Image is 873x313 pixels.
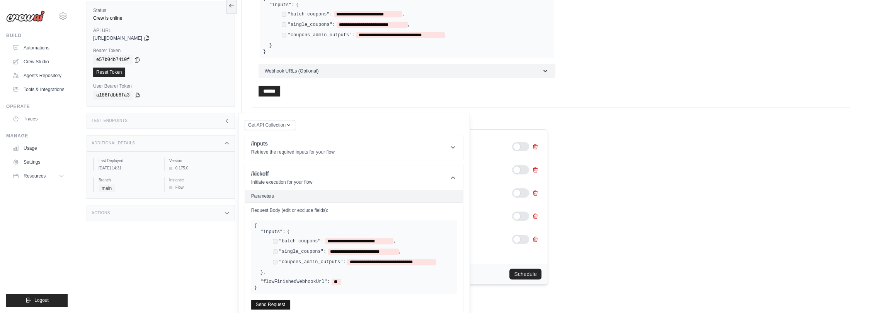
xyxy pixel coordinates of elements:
[251,140,335,147] h1: /inputs
[9,113,68,125] a: Traces
[93,7,228,14] label: Status
[251,193,457,199] h2: Parameters
[509,269,541,279] button: Schedule
[9,83,68,96] a: Tools & Integrations
[169,177,228,183] label: Instance
[259,64,555,78] button: Webhook URLs (Optional)
[269,2,294,8] label: "inputs":
[287,229,289,235] span: {
[6,103,68,110] div: Operate
[92,118,128,123] h3: Test Endpoints
[263,269,266,276] span: ,
[269,42,272,49] span: }
[393,238,396,244] span: ,
[251,300,290,309] button: Send Request
[288,32,355,38] label: "coupons_admin_outputs":
[93,47,228,54] label: Bearer Token
[254,285,257,291] span: }
[288,11,332,17] label: "batch_coupons":
[93,83,228,89] label: User Bearer Token
[6,294,68,307] button: Logout
[99,166,121,170] time: September 24, 2025 at 14:31 GMT-3
[6,32,68,39] div: Build
[9,142,68,154] a: Usage
[9,156,68,168] a: Settings
[408,22,410,28] span: ,
[9,69,68,82] a: Agents Repository
[288,22,335,28] label: "single_coupons":
[169,165,228,171] div: 0.175.0
[99,184,115,192] span: main
[402,11,405,17] span: ,
[254,223,257,228] span: {
[834,276,873,313] div: Widget de chat
[251,170,313,178] h1: /kickoff
[93,15,228,21] div: Crew is online
[260,229,286,235] label: "inputs":
[169,184,228,190] div: Flow
[399,249,402,255] span: ,
[251,149,335,155] p: Retrieve the required inputs for your flow
[169,158,228,164] label: Version
[259,118,844,126] h2: Scheduled Kickoffs
[9,56,68,68] a: Crew Studio
[9,170,68,182] button: Resources
[6,133,68,139] div: Manage
[93,91,133,100] code: a186fdbb6fa3
[260,279,330,285] label: "flowFinishedWebhookUrl":
[279,238,323,244] label: "batch_coupons":
[92,141,135,146] h3: Additional Details
[34,297,49,303] span: Logout
[93,35,142,41] span: [URL][DOMAIN_NAME]
[9,42,68,54] a: Automations
[265,68,319,74] span: Webhook URLs (Optional)
[834,276,873,313] iframe: Chat Widget
[248,122,286,128] span: Get API Collection
[92,211,110,215] h3: Actions
[296,2,298,8] span: {
[93,27,228,34] label: API URL
[279,259,346,265] label: "coupons_admin_outputs":
[93,55,133,64] code: e57b04b7410f
[245,120,295,130] button: Get API Collection
[260,269,263,276] span: }
[93,68,125,77] a: Reset Token
[251,179,313,185] p: Initiate execution for your flow
[99,158,158,164] label: Last Deployed
[99,177,158,183] label: Branch
[24,173,46,179] span: Resources
[6,10,45,22] img: Logo
[263,49,266,54] span: }
[251,207,457,213] label: Request Body (edit or exclude fields):
[279,249,326,255] label: "single_coupons":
